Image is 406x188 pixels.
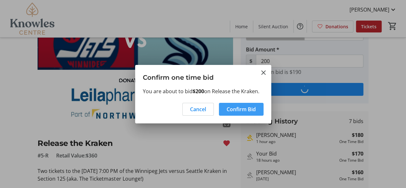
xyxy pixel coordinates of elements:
[193,88,204,95] strong: $200
[260,69,267,76] button: Close
[182,103,214,116] button: Cancel
[227,105,256,113] span: Confirm Bid
[143,87,263,95] p: You are about to bid on Release the Kraken.
[135,65,271,87] h3: Confirm one time bid
[190,105,206,113] span: Cancel
[219,103,263,116] button: Confirm Bid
